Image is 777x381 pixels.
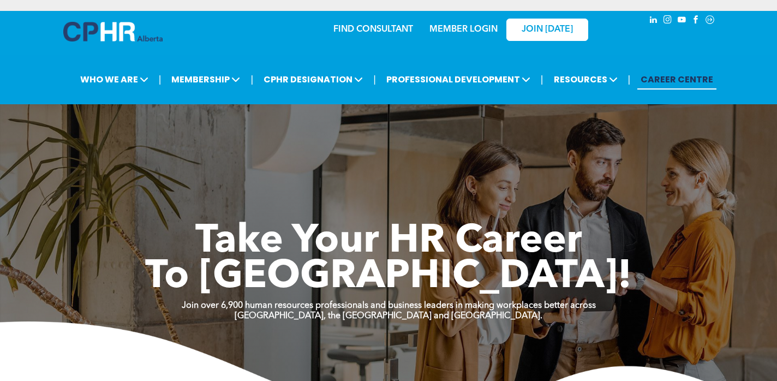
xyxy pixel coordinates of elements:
[195,222,582,261] span: Take Your HR Career
[159,68,162,91] li: |
[168,69,243,90] span: MEMBERSHIP
[704,14,716,28] a: Social network
[333,25,413,34] a: FIND CONSULTANT
[383,69,534,90] span: PROFESSIONAL DEVELOPMENT
[429,25,498,34] a: MEMBER LOGIN
[676,14,688,28] a: youtube
[661,14,673,28] a: instagram
[647,14,659,28] a: linkedin
[250,68,253,91] li: |
[551,69,621,90] span: RESOURCES
[628,68,631,91] li: |
[260,69,366,90] span: CPHR DESIGNATION
[506,19,588,41] a: JOIN [DATE]
[373,68,376,91] li: |
[522,25,573,35] span: JOIN [DATE]
[63,22,163,41] img: A blue and white logo for cp alberta
[182,301,596,310] strong: Join over 6,900 human resources professionals and business leaders in making workplaces better ac...
[235,312,542,320] strong: [GEOGRAPHIC_DATA], the [GEOGRAPHIC_DATA] and [GEOGRAPHIC_DATA].
[541,68,543,91] li: |
[77,69,152,90] span: WHO WE ARE
[637,69,716,90] a: CAREER CENTRE
[145,258,632,297] span: To [GEOGRAPHIC_DATA]!
[690,14,702,28] a: facebook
